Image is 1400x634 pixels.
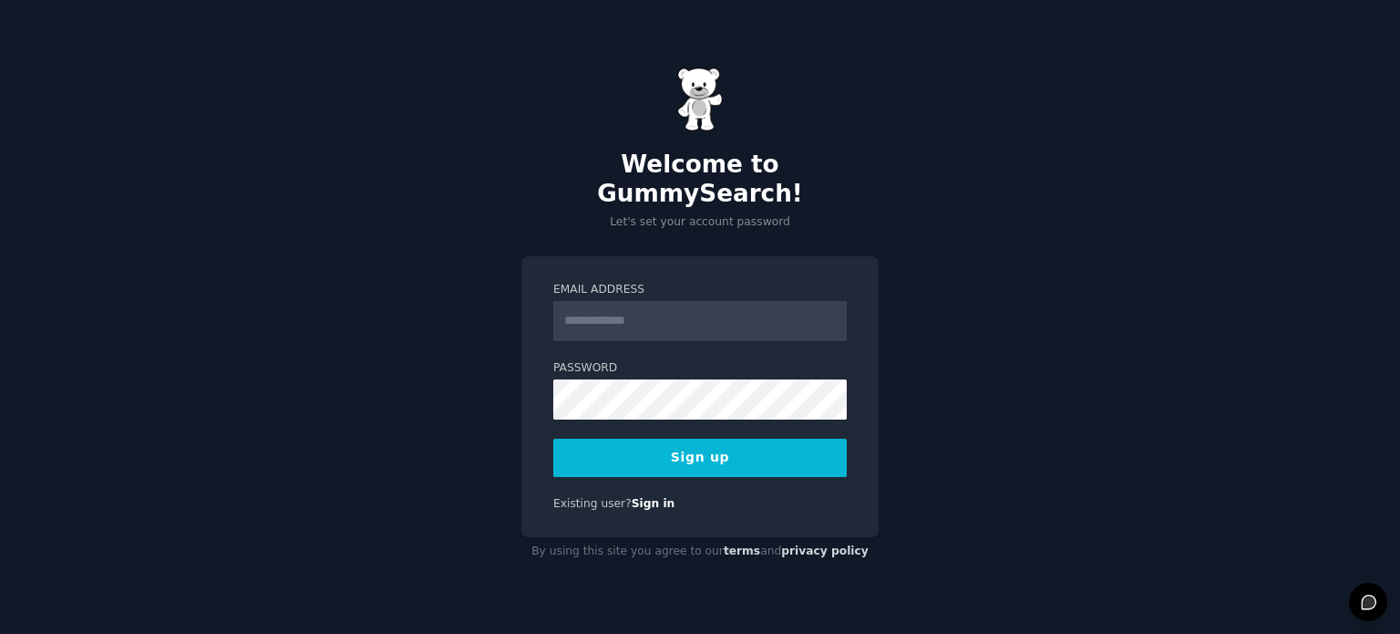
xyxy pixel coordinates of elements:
label: Email Address [553,282,847,298]
p: Let's set your account password [521,214,879,231]
div: By using this site you agree to our and [521,537,879,566]
a: privacy policy [781,545,869,557]
a: Sign in [632,497,675,510]
button: Sign up [553,439,847,477]
label: Password [553,360,847,377]
a: terms [724,545,760,557]
h2: Welcome to GummySearch! [521,151,879,208]
span: Existing user? [553,497,632,510]
img: Gummy Bear [677,68,723,131]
